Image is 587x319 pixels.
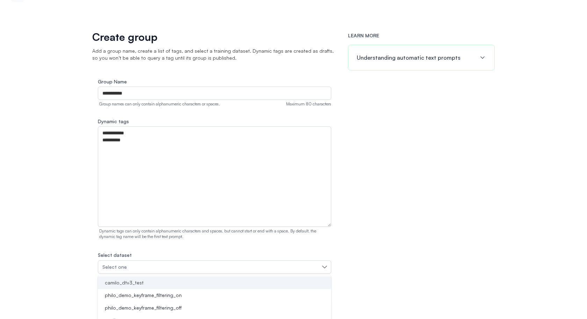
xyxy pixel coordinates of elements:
label: Group Name [98,78,331,85]
span: camilo_dtv3_test [105,279,144,286]
p: Dynamic tags can only contain alphanumeric characters and spaces, but cannot start or end with a ... [98,228,331,239]
div: Maximum 80 characters [286,101,331,107]
button: Understanding automatic text prompts [348,45,494,70]
h4: Understanding automatic text prompts [357,53,461,62]
span: Select one [102,264,127,270]
label: Select dataset [98,252,132,258]
li: philo_demo_keyframe_filtering_on [98,289,331,302]
button: Select one [98,260,331,274]
span: philo_demo_keyframe_filtering_on [105,292,182,299]
span: philo_demo_keyframe_filtering_off [105,304,182,311]
div: Group names can only contain alphanumeric characters or spaces. [98,101,220,107]
label: Dynamic tags [98,118,331,125]
h3: LEARN MORE [348,32,495,39]
p: Add a group name, create a list of tags, and select a training dataset. Dynamic tags are created ... [92,47,337,61]
li: camilo_dtv3_test [98,276,331,289]
li: philo_demo_keyframe_filtering_off [98,302,331,314]
h1: Create group [92,32,337,42]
